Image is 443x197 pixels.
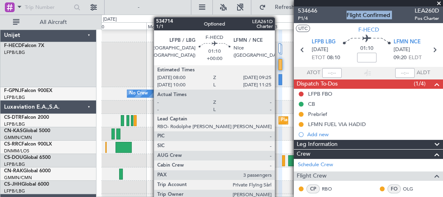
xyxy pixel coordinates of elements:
div: CP [306,184,320,193]
span: F-GPNJ [4,88,21,93]
span: F-HECD [358,26,379,34]
button: UTC [296,25,310,32]
div: Planned Maint [GEOGRAPHIC_DATA] ([GEOGRAPHIC_DATA]) [165,154,293,167]
a: F-HECDFalcon 7X [4,43,44,48]
a: RBO [322,185,340,193]
span: Crew [297,150,310,159]
a: Schedule Crew [298,161,333,169]
button: All Aircraft [9,16,88,29]
div: LFMN FUEL VIA HADID [308,121,366,128]
span: (1/4) [414,79,426,88]
a: GMMN/CMN [4,175,32,181]
a: CN-RAKGlobal 6000 [4,169,51,173]
span: ATOT [307,69,320,77]
div: Wed 13 [260,22,317,30]
span: [DATE] [312,46,328,54]
span: ETOT [312,54,325,62]
a: CS-JHHGlobal 6000 [4,182,49,187]
span: F-HECD [4,43,22,48]
input: Trip Number [25,1,71,13]
a: DNMM/LOS [4,148,29,154]
span: CS-DTR [4,115,21,120]
a: CN-KASGlobal 5000 [4,128,50,133]
span: [DATE] [394,46,410,54]
span: Pos Charter [415,15,439,22]
div: Tue 12 [203,22,260,30]
div: [DATE] [103,16,117,23]
span: Leg Information [297,140,338,149]
div: Prebrief [308,111,327,118]
span: LFPB LBG [312,38,336,46]
span: 01:10 [360,45,373,53]
div: CB [308,101,315,107]
div: Planned Maint Sofia [281,114,322,126]
a: OLG [403,185,421,193]
span: CN-KAS [4,128,23,133]
div: Flight Confirmed [347,11,390,19]
span: CS-DOU [4,155,23,160]
span: ELDT [409,54,422,62]
span: LEA260D [415,6,439,15]
a: GMMN/CMN [4,135,32,141]
a: LFPB/LBG [4,161,25,167]
a: CS-DOUGlobal 6500 [4,155,51,160]
span: Refresh [268,4,302,10]
span: Dispatch To-Dos [297,79,338,89]
span: CN-RAK [4,169,23,173]
span: 08:10 [327,54,340,62]
span: ALDT [417,69,430,77]
span: Flight Crew [297,171,327,181]
a: CS-RRCFalcon 900LX [4,142,52,147]
input: --:-- [322,68,342,78]
div: Mon 11 [146,22,203,30]
span: LFMN NCE [394,38,421,46]
a: CS-DTRFalcon 2000 [4,115,49,120]
div: Sun 10 [89,22,146,30]
a: LFPB/LBG [4,121,25,127]
span: P1/4 [298,15,317,22]
span: 534646 [298,6,317,15]
span: All Aircraft [21,19,86,25]
div: Add new [307,131,439,138]
div: FO [387,184,401,193]
span: 09:20 [394,54,407,62]
a: LFPB/LBG [4,188,25,194]
div: LFPB FBO [308,90,332,97]
a: LFPB/LBG [4,94,25,101]
div: Planned Maint [GEOGRAPHIC_DATA] ([GEOGRAPHIC_DATA]) [165,181,293,193]
span: CS-RRC [4,142,21,147]
button: Refresh [255,1,304,14]
div: No Crew [129,88,148,100]
a: F-GPNJFalcon 900EX [4,88,52,93]
a: LFPB/LBG [4,49,25,56]
span: CS-JHH [4,182,21,187]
